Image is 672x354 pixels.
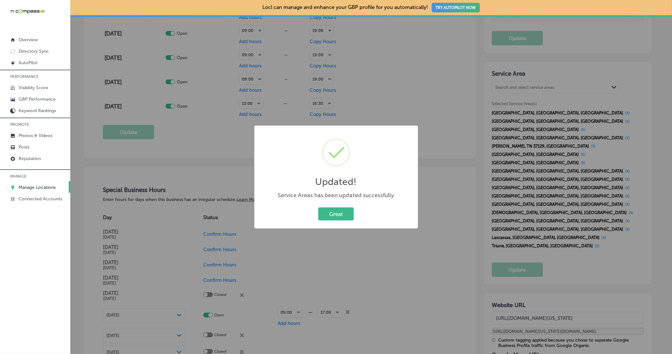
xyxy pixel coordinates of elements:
[19,156,41,161] p: Reputation
[19,185,56,190] p: Manage Locations
[10,8,45,14] img: 660ab0bf-5cc7-4cb8-ba1c-48b5ae0f18e60NCTV_CLogo_TV_Black_-500x88.png
[19,96,56,102] p: GBP Performance
[19,133,52,138] p: Photos & Videos
[19,85,48,90] p: Visibility Score
[19,144,29,150] p: Posts
[19,196,62,202] p: Connected Accounts
[19,49,49,54] p: Directory Sync
[19,60,38,65] p: AutoPilot
[315,176,357,188] h2: Updated!
[318,207,354,220] button: Great
[432,3,480,12] button: TRY AUTOPILOT NOW
[19,37,38,42] p: Overview
[261,191,412,199] div: Service Areas has been updated successfully
[19,108,56,113] p: Keyword Rankings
